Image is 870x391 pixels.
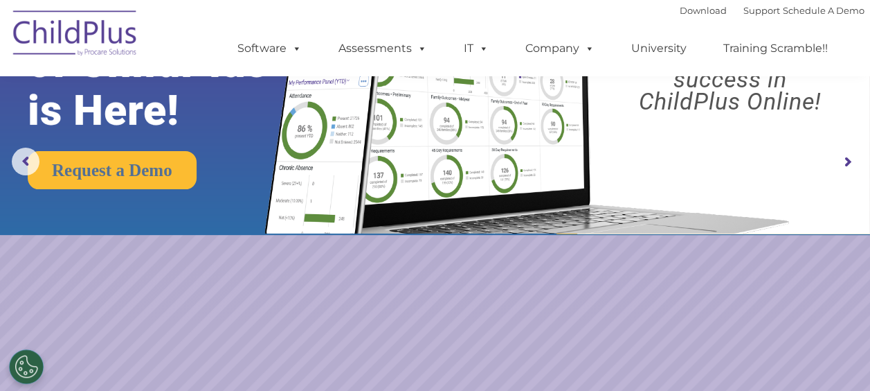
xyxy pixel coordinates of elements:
a: Request a Demo [28,151,197,189]
img: ChildPlus by Procare Solutions [6,1,145,70]
a: Company [511,35,608,62]
a: Training Scramble!! [709,35,842,62]
span: Last name [192,92,235,102]
a: IT [450,35,502,62]
a: Assessments [325,35,441,62]
a: University [617,35,700,62]
a: Download [680,5,727,16]
a: Schedule A Demo [783,5,864,16]
button: Cookies Settings [9,349,44,384]
a: Support [743,5,780,16]
span: Phone number [192,148,251,159]
font: | [680,5,864,16]
rs-layer: Boost your productivity and streamline your success in ChildPlus Online! [601,1,859,112]
a: Software [224,35,316,62]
